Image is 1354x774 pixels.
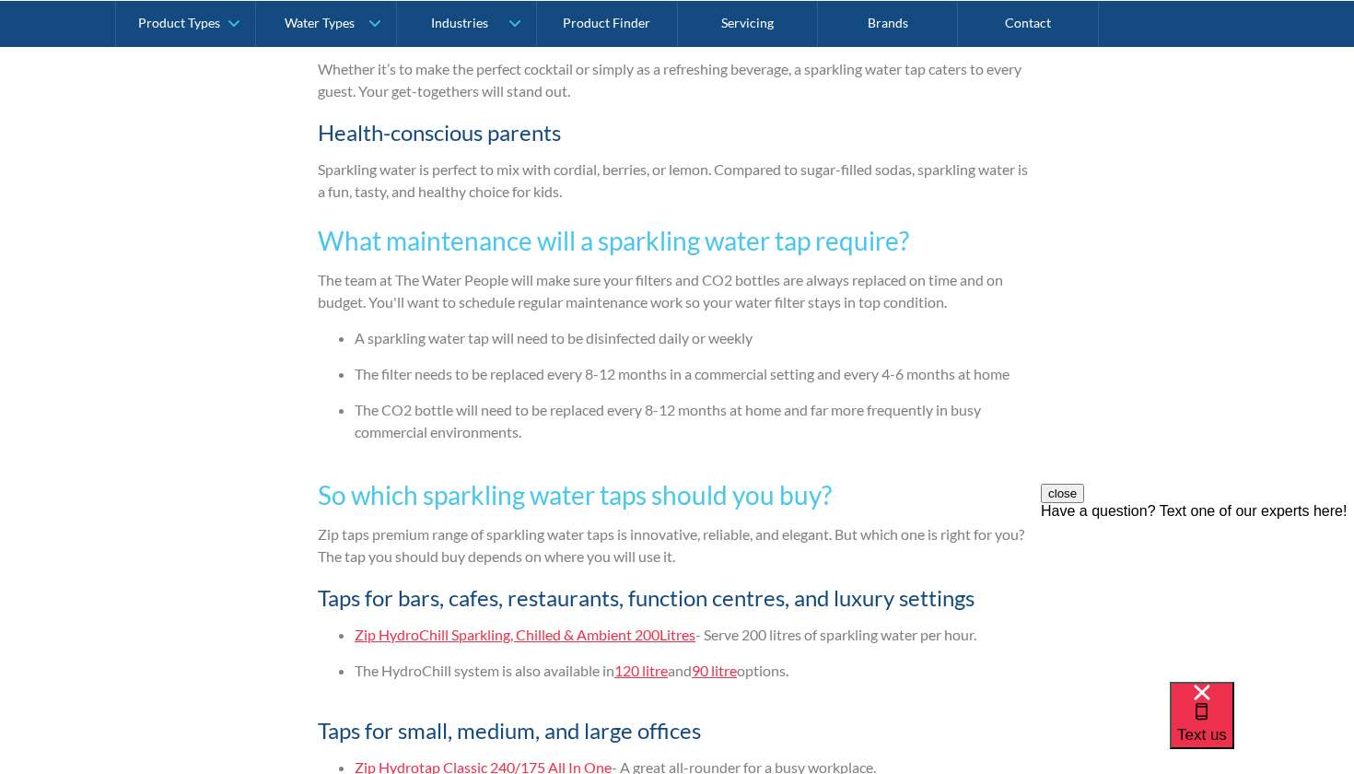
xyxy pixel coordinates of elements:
p: The team at The Water People will make sure your filters and CO2 bottles are always replaced on t... [318,269,1036,313]
div: Product Types [138,15,220,30]
li: The HydroChill system is also available in and options. [355,660,1036,682]
iframe: podium webchat widget prompt [1041,484,1354,705]
div: Water Types [285,15,355,30]
a: 90 litre [692,662,737,679]
h3: So which sparkling water taps should you buy? [318,475,1036,514]
h3: What maintenance will a sparkling water tap require? [318,221,1036,260]
iframe: podium webchat widget bubble [1170,682,1354,774]
li: - Serve 200 litres of sparkling water per hour. [355,624,1036,646]
p: Zip taps premium range of sparkling water taps is innovative, reliable, and elegant. But which on... [318,523,1036,568]
p: Sparkling water is perfect to mix with cordial, berries, or lemon. Compared to sugar-filled sodas... [318,158,1036,203]
h4: Health-conscious parents [318,116,1036,149]
div: Industries [431,15,488,30]
h4: Taps for bars, cafes, restaurants, function centres, and luxury settings [318,581,1036,615]
li: The CO2 bottle will need to be replaced every 8-12 months at home and far more frequently in busy... [355,399,1036,443]
a: Zip HydroChill Sparkling, Chilled & Ambient 200Litres [355,626,695,643]
h4: Taps for small, medium, and large offices [318,714,1036,747]
li: A sparkling water tap will need to be disinfected daily or weekly [355,327,1036,349]
li: The filter needs to be replaced every 8-12 months in a commercial setting and every 4-6 months at... [355,363,1036,385]
p: Whether it’s to make the perfect cocktail or simply as a refreshing beverage, a sparkling water t... [318,58,1036,102]
a: 120 litre [614,662,668,679]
